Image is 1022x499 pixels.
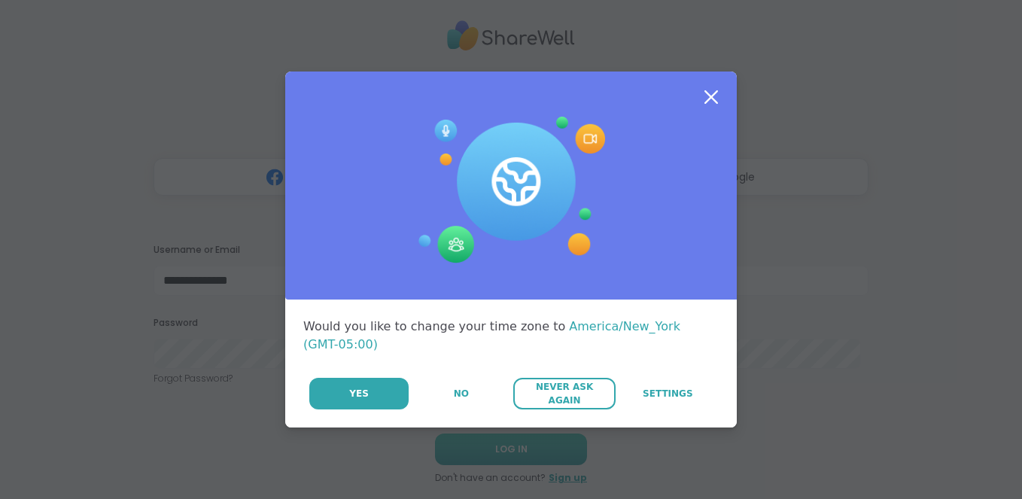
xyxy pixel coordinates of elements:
[454,387,469,400] span: No
[521,380,607,407] span: Never Ask Again
[303,318,719,354] div: Would you like to change your time zone to
[410,378,512,409] button: No
[309,378,409,409] button: Yes
[617,378,719,409] a: Settings
[513,378,615,409] button: Never Ask Again
[417,117,605,264] img: Session Experience
[303,319,680,351] span: America/New_York (GMT-05:00)
[349,387,369,400] span: Yes
[643,387,693,400] span: Settings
